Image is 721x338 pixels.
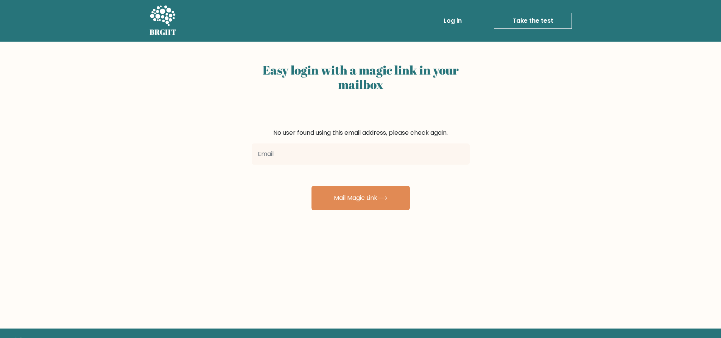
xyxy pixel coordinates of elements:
[252,143,470,165] input: Email
[252,63,470,92] h2: Easy login with a magic link in your mailbox
[252,128,470,137] div: No user found using this email address, please check again.
[149,28,177,37] h5: BRGHT
[441,13,465,28] a: Log in
[494,13,572,29] a: Take the test
[311,186,410,210] button: Mail Magic Link
[149,3,177,39] a: BRGHT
